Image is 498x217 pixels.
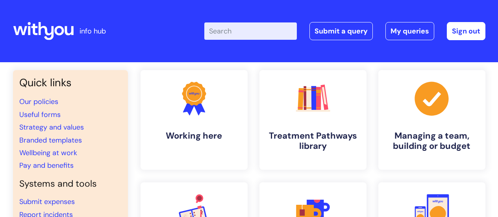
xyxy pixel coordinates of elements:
div: | - [204,22,485,40]
a: Working here [141,70,248,170]
a: Branded templates [19,135,82,145]
a: Our policies [19,97,58,106]
a: Strategy and values [19,122,84,132]
a: Pay and benefits [19,161,74,170]
p: info hub [80,25,106,37]
a: Submit a query [309,22,373,40]
input: Search [204,22,297,40]
a: Submit expenses [19,197,75,206]
h3: Quick links [19,76,122,89]
a: Sign out [447,22,485,40]
a: Useful forms [19,110,61,119]
h4: Systems and tools [19,178,122,189]
a: Wellbeing at work [19,148,77,158]
h4: Treatment Pathways library [266,131,360,152]
a: Managing a team, building or budget [378,70,485,170]
h4: Managing a team, building or budget [385,131,479,152]
h4: Working here [147,131,241,141]
a: Treatment Pathways library [259,70,367,170]
a: My queries [385,22,434,40]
